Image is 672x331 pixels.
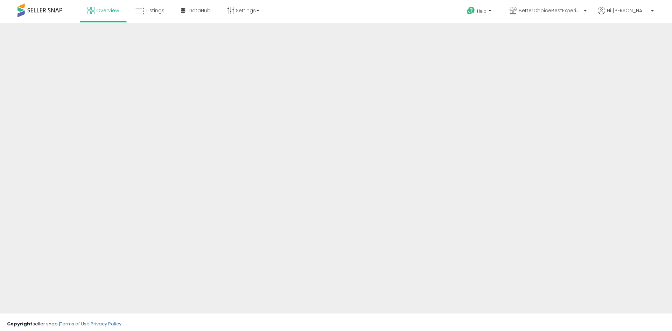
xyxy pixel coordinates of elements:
span: DataHub [189,7,211,14]
span: Listings [146,7,164,14]
a: Help [461,1,498,23]
i: Get Help [467,6,475,15]
span: Help [477,8,486,14]
span: BetterChoiceBestExperience [519,7,582,14]
a: Hi [PERSON_NAME] [598,7,654,23]
span: Overview [96,7,119,14]
span: Hi [PERSON_NAME] [607,7,649,14]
